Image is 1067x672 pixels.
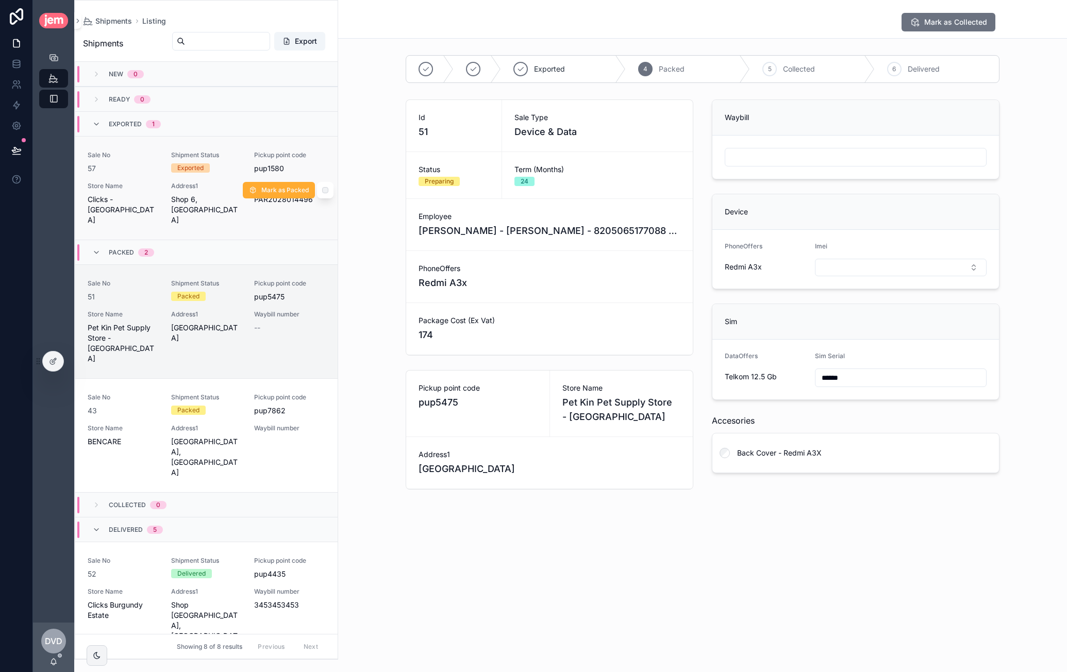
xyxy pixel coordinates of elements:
span: Pet Kin Pet Supply Store - [GEOGRAPHIC_DATA] [88,323,159,364]
span: 174 [419,328,680,342]
span: Shop 6, [GEOGRAPHIC_DATA] [171,194,242,225]
a: 43 [88,406,97,416]
span: Shipment Status [171,279,242,288]
span: Pickup point code [419,383,537,393]
span: Back Cover - Redmi A3X [737,448,822,458]
span: Shipments [83,37,123,49]
span: Sale No [88,151,159,159]
div: 0 [140,95,144,104]
div: 2 [144,248,148,257]
span: Pickup point code [254,151,325,159]
div: 1 [152,120,155,128]
span: Pickup point code [254,279,325,288]
span: Dvd [45,635,62,647]
span: pup5475 [254,292,325,302]
span: Address1 [171,310,242,318]
div: 24 [521,177,528,186]
span: Store Name [88,424,159,432]
span: pup5475 [419,395,537,410]
span: PhoneOffers [725,242,762,250]
span: [GEOGRAPHIC_DATA] [171,323,242,343]
span: Sale No [88,557,159,565]
a: 51 [88,292,95,302]
span: 51 [419,125,489,139]
span: Waybill [725,113,749,122]
span: [PERSON_NAME] - [PERSON_NAME] - 8205065177088 - 456 [419,224,680,238]
span: 5 [768,65,772,73]
a: Sale No57Shipment StatusExportedPickup point codepup1580Store NameClicks - [GEOGRAPHIC_DATA]Addre... [75,136,338,240]
span: Delivered [109,526,143,534]
span: Address1 [171,182,242,190]
div: Delivered [177,569,206,578]
span: Store Name [88,587,159,596]
span: [GEOGRAPHIC_DATA] [419,462,680,476]
a: 52 [88,569,96,579]
span: Sale No [88,393,159,401]
span: Clicks Burgundy Estate [88,600,159,620]
span: Showing 8 of 8 results [177,643,242,651]
div: Preparing [425,177,454,186]
span: Exported [109,120,142,128]
span: Sale No [88,279,159,288]
div: Packed [177,406,199,415]
span: Exported [534,64,565,74]
span: Pet Kin Pet Supply Store - [GEOGRAPHIC_DATA] [562,395,681,424]
span: Mark as Collected [924,17,987,27]
span: pup4435 [254,569,325,579]
span: Store Name [88,310,159,318]
div: Exported [177,163,204,173]
span: Collected [783,64,815,74]
a: Shipments [83,16,132,26]
span: Pickup point code [254,557,325,565]
span: Accesories [712,414,755,427]
span: New [109,70,123,78]
span: Device & Data [514,125,680,139]
span: pup1580 [254,163,325,174]
span: Shipment Status [171,151,242,159]
span: Imei [815,242,827,250]
span: Redmi A3x [419,276,467,290]
button: Select Button [815,259,987,276]
a: 57 [88,163,96,174]
span: Mark as Packed [261,186,309,194]
img: App logo [39,13,68,28]
span: Redmi A3x [725,262,762,272]
span: Employee [419,211,680,222]
a: Sale No43Shipment StatusPackedPickup point codepup7862Store NameBENCAREAddress1[GEOGRAPHIC_DATA],... [75,378,338,492]
span: DataOffers [725,352,758,360]
span: -- [254,323,260,333]
span: 4 [643,65,647,73]
span: Packed [109,248,134,257]
span: Status [419,164,489,175]
span: Term (Months) [514,164,680,175]
span: Address1 [171,587,242,596]
span: Pickup point code [254,393,325,401]
button: Export [274,32,325,51]
span: Clicks - [GEOGRAPHIC_DATA] [88,194,159,225]
div: 0 [156,501,160,509]
div: 5 [153,526,157,534]
a: Sale No51Shipment StatusPackedPickup point codepup5475Store NamePet Kin Pet Supply Store - [GEOGR... [75,264,338,378]
span: Device [725,207,748,216]
div: 0 [134,70,138,78]
span: Sale Type [514,112,680,123]
div: scrollable content [33,41,74,122]
div: Packed [177,292,199,301]
span: [GEOGRAPHIC_DATA], [GEOGRAPHIC_DATA] [171,436,242,478]
span: 6 [892,65,896,73]
span: 3453453453 [254,600,325,610]
span: Packed [659,64,685,74]
span: Ready [109,95,130,104]
span: Package Cost (Ex Vat) [419,315,680,326]
span: Address1 [419,449,680,460]
span: BENCARE [88,436,159,447]
span: Waybill number [254,424,325,432]
span: Waybill number [254,310,325,318]
span: Delivered [908,64,940,74]
span: Waybill number [254,587,325,596]
span: Listing [142,16,166,26]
